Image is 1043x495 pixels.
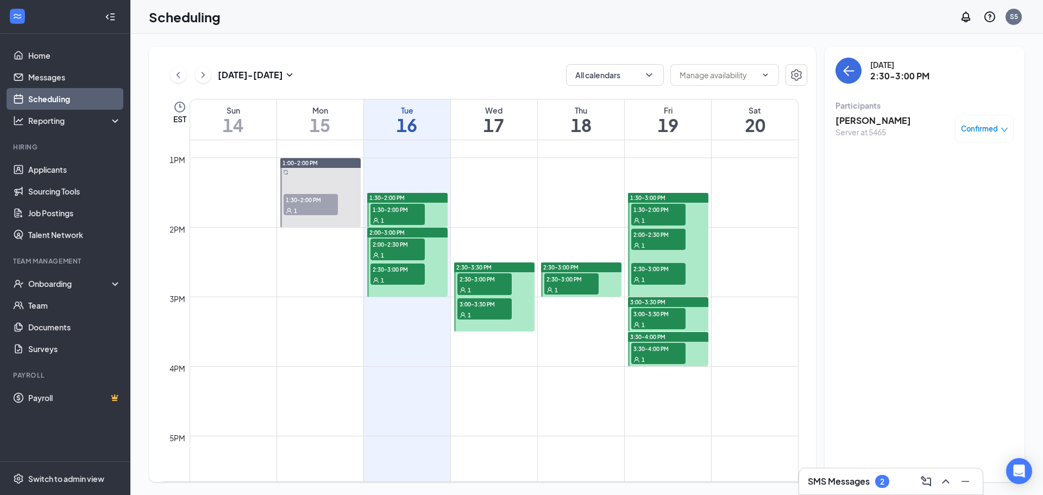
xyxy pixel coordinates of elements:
svg: WorkstreamLogo [12,11,23,22]
svg: User [633,242,640,249]
div: Payroll [13,371,119,380]
div: Team Management [13,256,119,266]
svg: User [460,312,466,318]
span: 2:30-3:00 PM [631,263,686,274]
h1: 18 [538,116,624,134]
a: Sourcing Tools [28,180,121,202]
div: Fri [625,105,711,116]
svg: User [546,287,553,293]
span: 2:00-3:00 PM [369,229,405,236]
svg: Collapse [105,11,116,22]
svg: Settings [790,68,803,82]
div: Thu [538,105,624,116]
a: Messages [28,66,121,88]
span: 3:00-3:30 PM [457,298,512,309]
div: Open Intercom Messenger [1006,458,1032,484]
svg: User [373,252,379,259]
span: 1 [642,276,645,284]
span: 1:00-2:00 PM [282,159,318,167]
h1: 20 [712,116,798,134]
svg: ComposeMessage [920,475,933,488]
svg: Analysis [13,115,24,126]
button: Minimize [957,473,974,490]
span: 1 [642,321,645,329]
a: September 20, 2025 [712,99,798,140]
button: ChevronUp [937,473,954,490]
svg: User [460,287,466,293]
button: ChevronLeft [170,67,186,83]
div: 2pm [167,223,187,235]
span: 3:00-3:30 PM [630,298,665,306]
button: Settings [786,64,807,86]
h3: 2:30-3:00 PM [870,70,929,82]
div: S5 [1010,12,1018,21]
span: 1 [381,252,384,259]
h3: [PERSON_NAME] [835,115,911,127]
a: Documents [28,316,121,338]
h1: 15 [277,116,363,134]
a: September 16, 2025 [364,99,450,140]
span: 1:30-2:00 PM [369,194,405,202]
a: Surveys [28,338,121,360]
svg: UserCheck [13,278,24,289]
a: September 17, 2025 [451,99,537,140]
button: ComposeMessage [918,473,935,490]
svg: ArrowLeft [842,64,855,77]
div: Participants [835,100,1014,111]
span: 1 [642,217,645,224]
span: 2:30-3:00 PM [544,273,599,284]
div: Tue [364,105,450,116]
span: Confirmed [961,123,998,134]
div: Server at 5465 [835,127,911,137]
svg: User [633,322,640,328]
svg: SmallChevronDown [283,68,296,82]
svg: User [286,208,292,214]
div: 3pm [167,293,187,305]
span: 1 [381,217,384,224]
span: 3:30-4:00 PM [631,343,686,354]
span: 1:30-2:00 PM [631,204,686,215]
span: 3:00-3:30 PM [631,308,686,319]
svg: ChevronRight [198,68,209,82]
button: All calendarsChevronDown [566,64,664,86]
div: Hiring [13,142,119,152]
h1: 17 [451,116,537,134]
a: September 14, 2025 [190,99,277,140]
h3: SMS Messages [808,475,870,487]
a: September 18, 2025 [538,99,624,140]
svg: ChevronDown [644,70,655,80]
svg: User [633,356,640,363]
div: 2 [880,477,884,486]
svg: User [373,277,379,284]
div: [DATE] [870,59,929,70]
span: 2:30-3:30 PM [456,264,492,271]
svg: ChevronDown [761,71,770,79]
a: Home [28,45,121,66]
span: 2:00-2:30 PM [631,229,686,240]
div: Mon [277,105,363,116]
svg: Sync [283,170,288,175]
svg: User [373,217,379,224]
svg: QuestionInfo [983,10,996,23]
span: 1 [642,356,645,364]
a: September 19, 2025 [625,99,711,140]
span: 1 [468,311,471,319]
div: 5pm [167,432,187,444]
div: Switch to admin view [28,473,104,484]
svg: Notifications [959,10,972,23]
h1: 14 [190,116,277,134]
svg: User [633,217,640,224]
span: down [1001,126,1008,134]
span: 2:30-3:00 PM [370,264,425,274]
div: Wed [451,105,537,116]
span: 1 [642,242,645,249]
h1: 16 [364,116,450,134]
a: Talent Network [28,224,121,246]
a: Scheduling [28,88,121,110]
h3: [DATE] - [DATE] [218,69,283,81]
div: 1pm [167,154,187,166]
span: 2:00-2:30 PM [370,239,425,249]
span: 1 [468,286,471,294]
span: 1 [294,207,297,215]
